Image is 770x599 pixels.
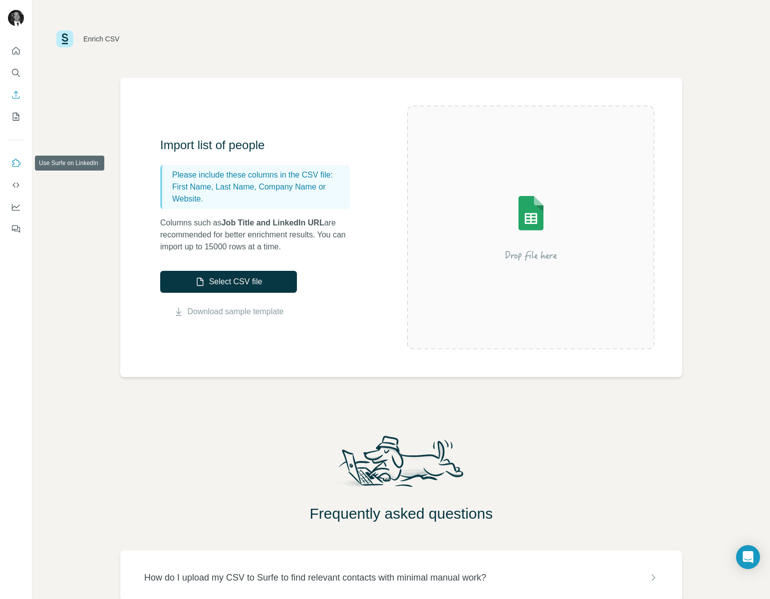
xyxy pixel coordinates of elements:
[56,30,73,47] img: Surfe Logo
[172,169,346,181] p: Please include these columns in the CSV file:
[8,154,24,172] button: Use Surfe on LinkedIn
[172,181,346,205] p: First Name, Last Name, Company Name or Website.
[8,64,24,82] button: Search
[8,108,24,126] button: My lists
[8,198,24,216] button: Dashboard
[83,34,119,44] div: Enrich CSV
[32,505,770,523] h2: Frequently asked questions
[736,545,760,569] div: Open Intercom Messenger
[144,571,486,585] p: How do I upload my CSV to Surfe to find relevant contacts with minimal manual work?
[188,306,284,318] a: Download sample template
[160,217,360,253] p: Columns such as are recommended for better enrichment results. You can import up to 15000 rows at...
[329,433,473,497] img: Surfe Mascot Illustration
[8,86,24,104] button: Enrich CSV
[8,220,24,238] button: Feedback
[441,168,621,287] img: Surfe Illustration - Drop file here or select below
[160,137,360,153] h3: Import list of people
[160,271,297,293] button: Select CSV file
[222,218,324,227] span: Job Title and LinkedIn URL
[8,10,24,26] img: Avatar
[8,176,24,194] button: Use Surfe API
[8,42,24,60] button: Quick start
[160,306,297,318] button: Download sample template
